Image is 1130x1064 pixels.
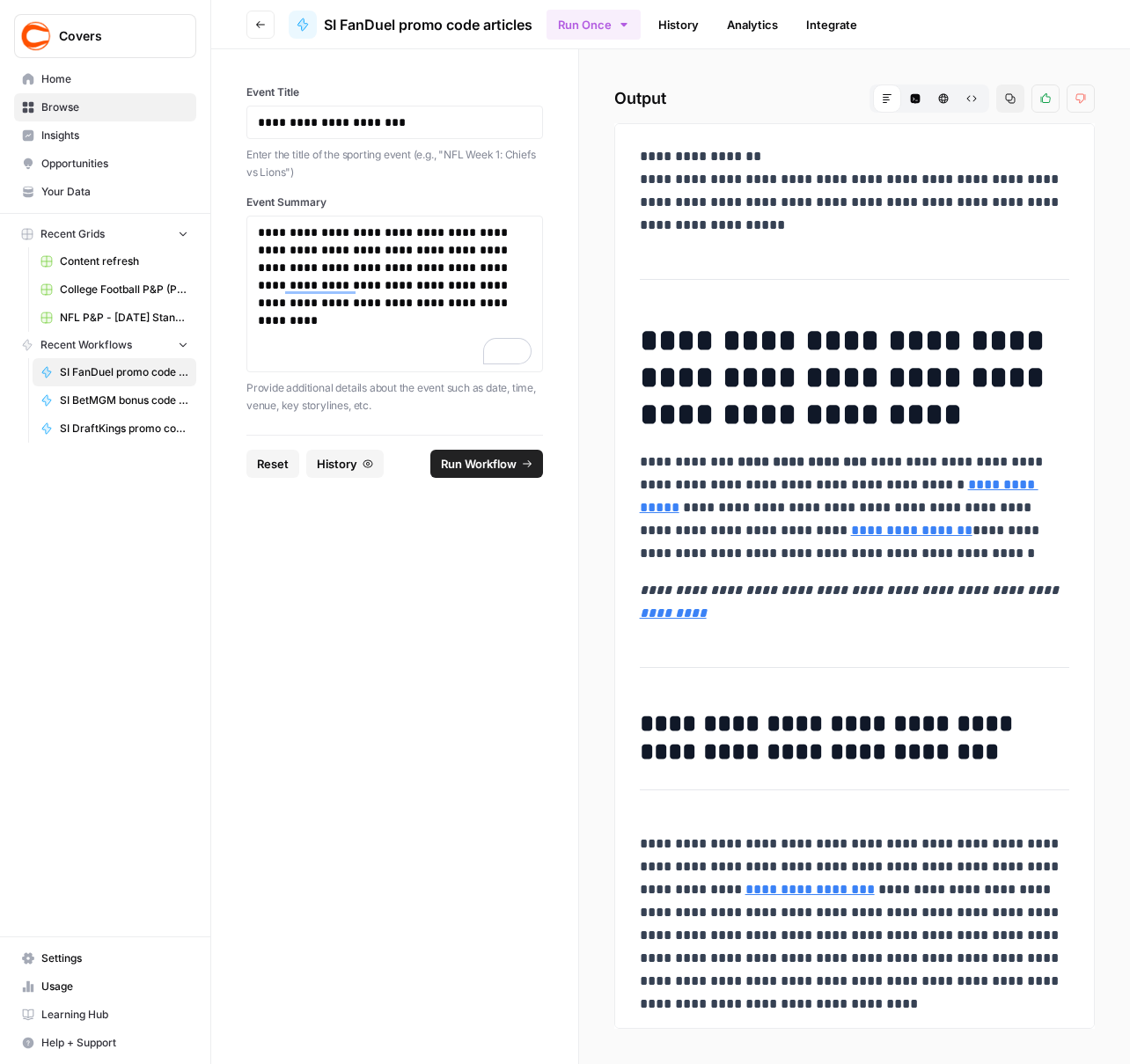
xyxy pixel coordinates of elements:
[41,979,188,994] span: Usage
[441,455,517,473] span: Run Workflow
[33,358,196,386] a: SI FanDuel promo code articles
[258,224,532,364] div: To enrich screen reader interactions, please activate Accessibility in Grammarly extension settings
[14,178,196,206] a: Your Data
[41,1035,188,1051] span: Help + Support
[41,71,188,87] span: Home
[14,93,196,121] a: Browse
[796,11,868,39] a: Integrate
[60,253,188,269] span: Content refresh
[317,455,357,473] span: History
[40,337,132,353] span: Recent Workflows
[257,455,289,473] span: Reset
[33,247,196,275] a: Content refresh
[60,364,188,380] span: SI FanDuel promo code articles
[614,84,1095,113] h2: Output
[246,379,543,414] p: Provide additional details about the event such as date, time, venue, key storylines, etc.
[14,944,196,972] a: Settings
[716,11,789,39] a: Analytics
[246,194,543,210] label: Event Summary
[33,304,196,332] a: NFL P&P - [DATE] Standard (Production) Grid
[246,146,543,180] p: Enter the title of the sporting event (e.g., "NFL Week 1: Chiefs vs Lions")
[60,282,188,297] span: College Football P&P (Production) Grid (1)
[14,332,196,358] button: Recent Workflows
[20,20,52,52] img: Covers Logo
[60,393,188,408] span: SI BetMGM bonus code articles
[41,99,188,115] span: Browse
[41,950,188,966] span: Settings
[33,415,196,443] a: SI DraftKings promo code articles
[40,226,105,242] span: Recent Grids
[246,450,299,478] button: Reset
[430,450,543,478] button: Run Workflow
[289,11,532,39] a: SI FanDuel promo code articles
[60,421,188,437] span: SI DraftKings promo code articles
[41,1007,188,1023] span: Learning Hub
[14,1001,196,1029] a: Learning Hub
[41,128,188,143] span: Insights
[14,1029,196,1057] button: Help + Support
[41,156,188,172] span: Opportunities
[14,14,196,58] button: Workspace: Covers
[14,65,196,93] a: Home
[14,221,196,247] button: Recent Grids
[547,10,641,40] button: Run Once
[59,27,165,45] span: Covers
[14,121,196,150] a: Insights
[648,11,709,39] a: History
[324,14,532,35] span: SI FanDuel promo code articles
[14,150,196,178] a: Opportunities
[14,972,196,1001] a: Usage
[60,310,188,326] span: NFL P&P - [DATE] Standard (Production) Grid
[246,84,543,100] label: Event Title
[33,386,196,415] a: SI BetMGM bonus code articles
[33,275,196,304] a: College Football P&P (Production) Grid (1)
[41,184,188,200] span: Your Data
[306,450,384,478] button: History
